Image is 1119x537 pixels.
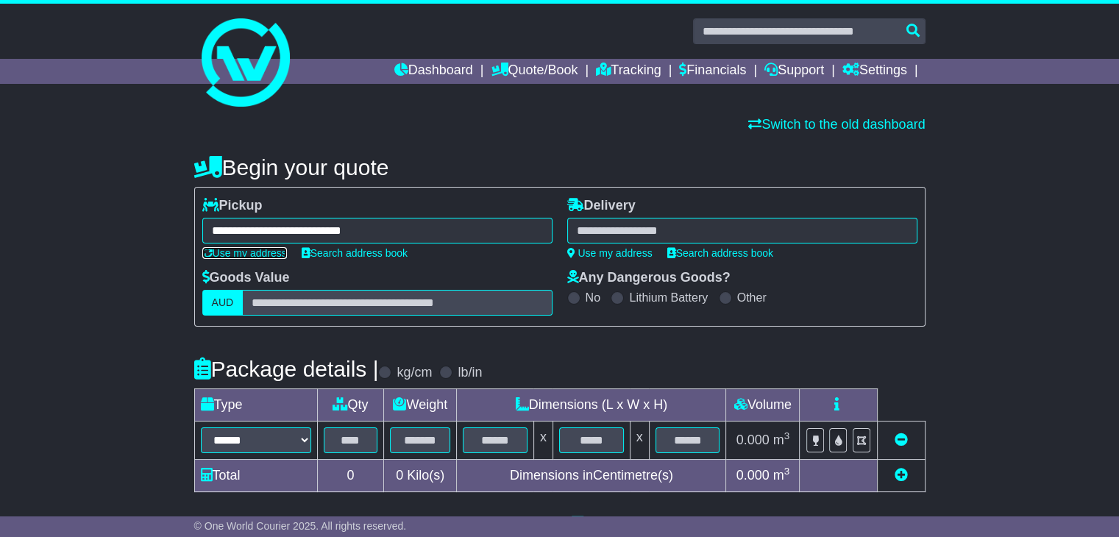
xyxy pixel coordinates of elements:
label: Other [737,291,767,305]
span: m [773,433,790,447]
a: Search address book [667,247,773,259]
label: Lithium Battery [629,291,708,305]
a: Remove this item [895,433,908,447]
span: 0.000 [736,433,770,447]
td: x [533,422,553,460]
sup: 3 [784,430,790,441]
label: AUD [202,290,244,316]
td: x [630,422,649,460]
label: kg/cm [397,365,432,381]
span: m [773,468,790,483]
a: Support [764,59,824,84]
label: No [586,291,600,305]
label: lb/in [458,365,482,381]
a: Settings [842,59,907,84]
td: 0 [317,460,384,492]
a: Add new item [895,468,908,483]
a: Tracking [596,59,661,84]
a: Quote/Book [491,59,578,84]
span: 0.000 [736,468,770,483]
span: © One World Courier 2025. All rights reserved. [194,520,407,532]
td: Type [194,389,317,422]
span: 0 [396,468,403,483]
label: Pickup [202,198,263,214]
h4: Begin your quote [194,155,926,179]
td: Volume [726,389,800,422]
a: Dashboard [394,59,473,84]
td: Dimensions (L x W x H) [457,389,726,422]
td: Qty [317,389,384,422]
label: Goods Value [202,270,290,286]
td: Weight [384,389,457,422]
a: Use my address [202,247,287,259]
td: Dimensions in Centimetre(s) [457,460,726,492]
a: Use my address [567,247,653,259]
td: Total [194,460,317,492]
td: Kilo(s) [384,460,457,492]
h4: Package details | [194,357,379,381]
label: Delivery [567,198,636,214]
label: Any Dangerous Goods? [567,270,731,286]
a: Search address book [302,247,408,259]
a: Switch to the old dashboard [748,117,925,132]
sup: 3 [784,466,790,477]
a: Financials [679,59,746,84]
